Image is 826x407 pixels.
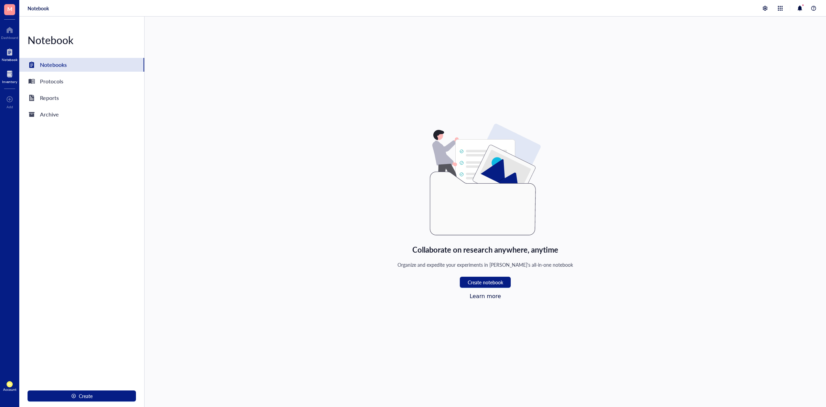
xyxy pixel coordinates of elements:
a: Dashboard [1,24,18,40]
span: EN [8,383,12,386]
div: Collaborate on research anywhere, anytime [412,244,559,255]
div: Protocols [40,77,63,86]
div: Organize and expedite your experiments in [PERSON_NAME]'s all-in-one notebook [398,261,573,268]
a: Reports [19,91,144,105]
div: Notebook [2,58,18,62]
span: Create [79,393,93,399]
div: Archive [40,110,59,119]
div: Notebooks [40,60,67,70]
a: Notebook [28,5,49,11]
div: Dashboard [1,35,18,40]
button: Create [28,390,136,401]
div: Add [7,105,13,109]
a: Inventory [2,69,17,84]
a: Notebooks [19,58,144,72]
span: Create notebook [468,279,503,285]
button: Create notebook [460,277,511,288]
a: Protocols [19,74,144,88]
a: Notebook [2,47,18,62]
div: Inventory [2,80,17,84]
a: Learn more [469,293,501,299]
img: Empty state [430,124,541,235]
div: Notebook [19,33,144,47]
span: M [7,4,12,13]
div: Account [3,387,17,391]
div: Reports [40,93,59,103]
a: Archive [19,108,144,121]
